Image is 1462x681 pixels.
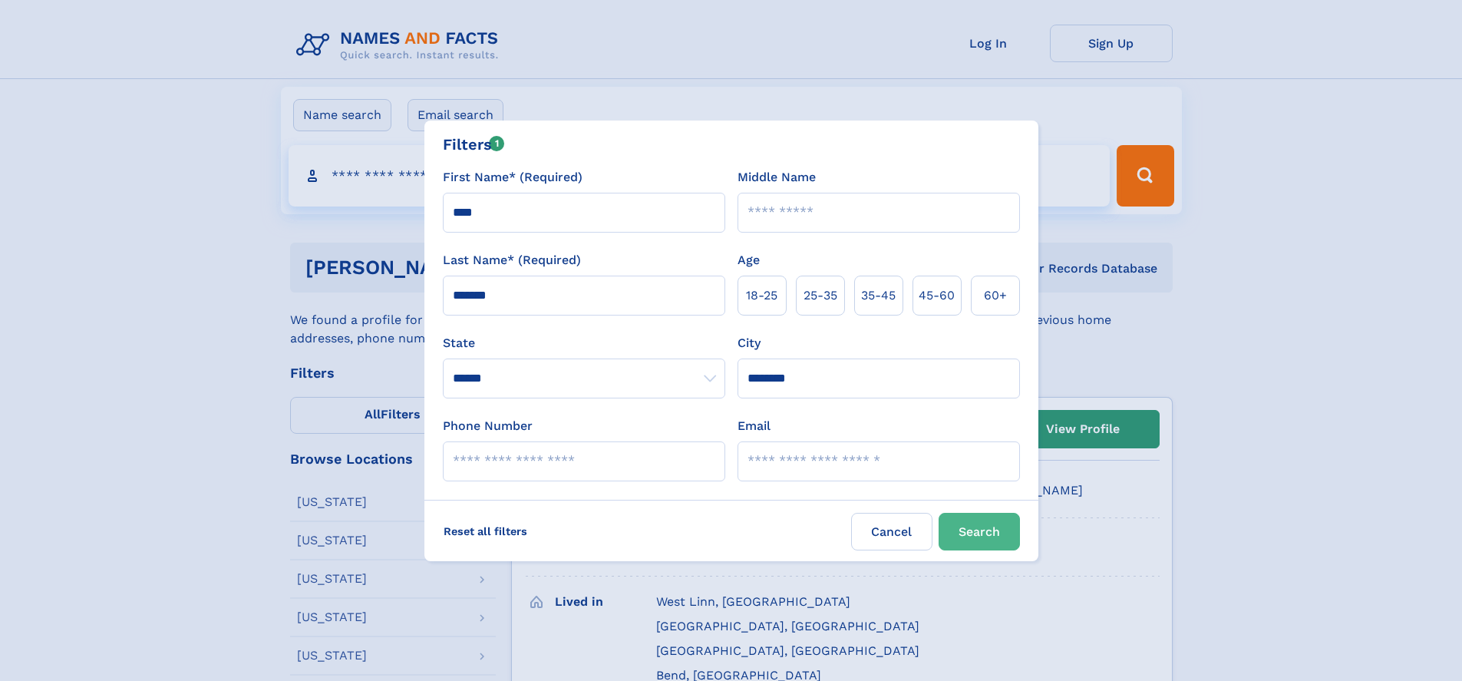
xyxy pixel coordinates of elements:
[738,251,760,269] label: Age
[851,513,932,550] label: Cancel
[939,513,1020,550] button: Search
[443,251,581,269] label: Last Name* (Required)
[434,513,537,550] label: Reset all filters
[443,417,533,435] label: Phone Number
[861,286,896,305] span: 35‑45
[919,286,955,305] span: 45‑60
[738,168,816,187] label: Middle Name
[738,334,761,352] label: City
[984,286,1007,305] span: 60+
[443,334,725,352] label: State
[804,286,837,305] span: 25‑35
[443,168,582,187] label: First Name* (Required)
[443,133,505,156] div: Filters
[738,417,771,435] label: Email
[746,286,777,305] span: 18‑25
